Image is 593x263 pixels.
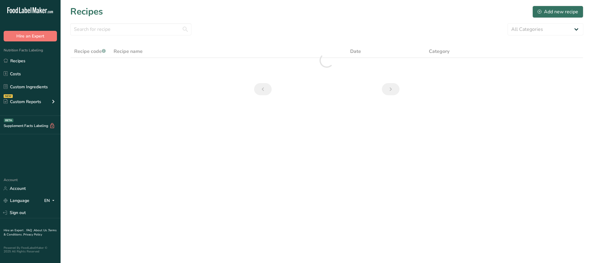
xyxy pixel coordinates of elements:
[4,228,25,232] a: Hire an Expert .
[26,228,34,232] a: FAQ .
[254,83,272,95] a: Previous page
[4,94,13,98] div: NEW
[44,197,57,204] div: EN
[4,228,57,237] a: Terms & Conditions .
[34,228,48,232] a: About Us .
[538,8,578,15] div: Add new recipe
[4,31,57,41] button: Hire an Expert
[4,246,57,253] div: Powered By FoodLabelMaker © 2025 All Rights Reserved
[4,99,41,105] div: Custom Reports
[70,5,103,18] h1: Recipes
[532,6,583,18] button: Add new recipe
[382,83,399,95] a: Next page
[4,119,13,122] div: BETA
[23,232,42,237] a: Privacy Policy
[4,195,29,206] a: Language
[70,23,191,35] input: Search for recipe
